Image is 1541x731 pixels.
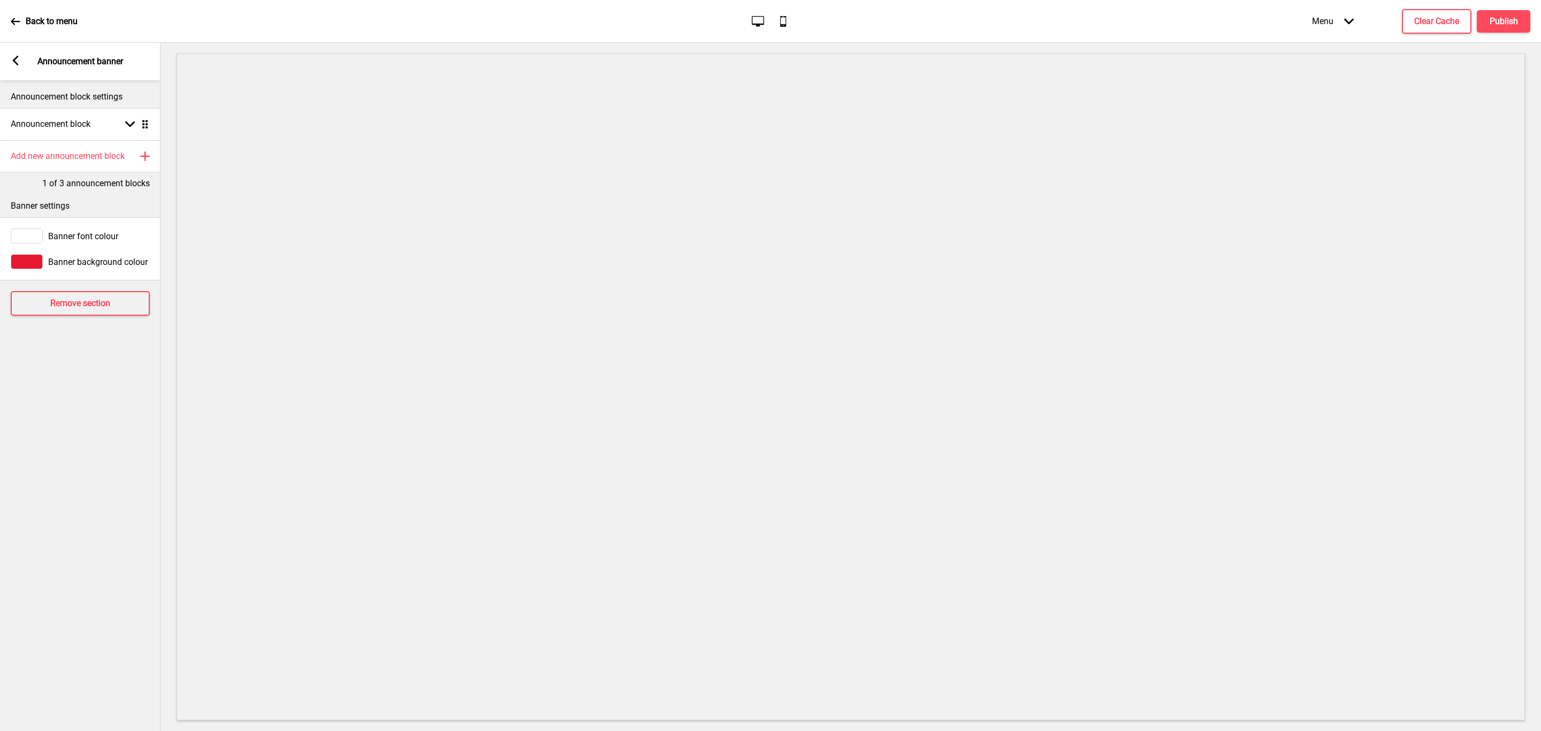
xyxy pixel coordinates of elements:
h4: Remove section [50,298,110,309]
h4: Add new announcement block [11,150,125,162]
button: Publish [1477,10,1530,33]
a: Back to menu [11,7,78,36]
p: Back to menu [26,16,78,27]
h4: Announcement block [11,118,90,130]
button: Remove section [11,291,150,316]
div: Menu [1301,5,1364,37]
div: Banner background colour [11,254,150,269]
span: Banner background colour [48,257,148,267]
p: Announcement block settings [11,91,150,103]
span: Banner font colour [48,231,118,241]
p: Announcement banner [37,56,123,67]
div: Banner font colour [11,229,150,243]
p: Banner settings [11,200,150,212]
h4: Clear Cache [1414,16,1459,27]
p: 1 of 3 announcement blocks [42,178,150,189]
button: Clear Cache [1402,9,1471,34]
h4: Publish [1490,16,1518,27]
